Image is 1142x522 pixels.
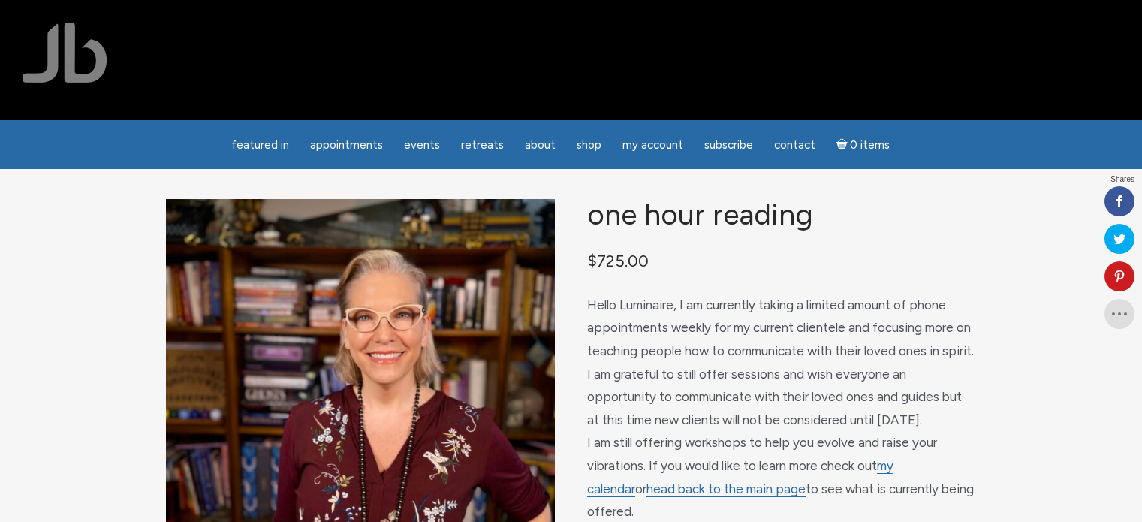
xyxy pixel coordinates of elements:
a: Contact [765,131,824,160]
span: Appointments [310,138,383,152]
span: Subscribe [704,138,753,152]
a: head back to the main page [646,481,806,497]
a: featured in [222,131,298,160]
span: Events [404,138,440,152]
a: Events [395,131,449,160]
span: Contact [774,138,815,152]
a: About [516,131,565,160]
a: my calendar [587,458,893,497]
a: Cart0 items [827,129,899,160]
span: My Account [622,138,683,152]
a: Appointments [301,131,392,160]
bdi: 725.00 [587,251,649,270]
span: 0 items [850,140,890,151]
span: Hello Luminaire, I am currently taking a limited amount of phone appointments weekly for my curre... [587,297,974,519]
span: Shares [1110,176,1134,183]
img: Jamie Butler. The Everyday Medium [23,23,107,83]
span: $ [587,251,597,270]
h1: One Hour Reading [587,199,976,231]
a: Subscribe [695,131,762,160]
i: Cart [836,138,851,152]
span: About [525,138,556,152]
a: Shop [568,131,610,160]
a: Retreats [452,131,513,160]
span: featured in [231,138,289,152]
span: Retreats [461,138,504,152]
span: Shop [577,138,601,152]
a: My Account [613,131,692,160]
